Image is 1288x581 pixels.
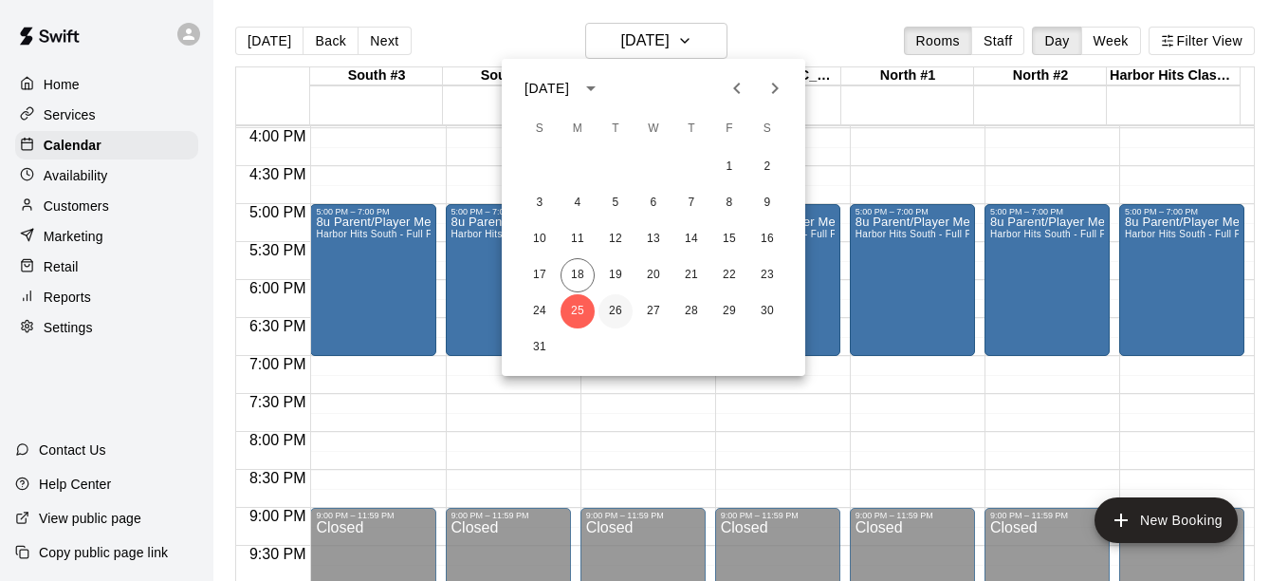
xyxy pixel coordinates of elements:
[712,150,746,184] button: 1
[561,186,595,220] button: 4
[674,258,708,292] button: 21
[561,110,595,148] span: Monday
[712,110,746,148] span: Friday
[750,110,784,148] span: Saturday
[750,186,784,220] button: 9
[674,186,708,220] button: 7
[756,69,794,107] button: Next month
[598,222,633,256] button: 12
[750,258,784,292] button: 23
[524,79,569,99] div: [DATE]
[712,294,746,328] button: 29
[523,330,557,365] button: 31
[523,294,557,328] button: 24
[636,294,671,328] button: 27
[636,258,671,292] button: 20
[598,294,633,328] button: 26
[636,110,671,148] span: Wednesday
[674,110,708,148] span: Thursday
[575,72,607,104] button: calendar view is open, switch to year view
[712,222,746,256] button: 15
[636,186,671,220] button: 6
[750,222,784,256] button: 16
[718,69,756,107] button: Previous month
[674,222,708,256] button: 14
[674,294,708,328] button: 28
[750,150,784,184] button: 2
[561,222,595,256] button: 11
[523,258,557,292] button: 17
[712,186,746,220] button: 8
[523,186,557,220] button: 3
[636,222,671,256] button: 13
[598,110,633,148] span: Tuesday
[750,294,784,328] button: 30
[598,186,633,220] button: 5
[561,294,595,328] button: 25
[523,110,557,148] span: Sunday
[598,258,633,292] button: 19
[561,258,595,292] button: 18
[523,222,557,256] button: 10
[712,258,746,292] button: 22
